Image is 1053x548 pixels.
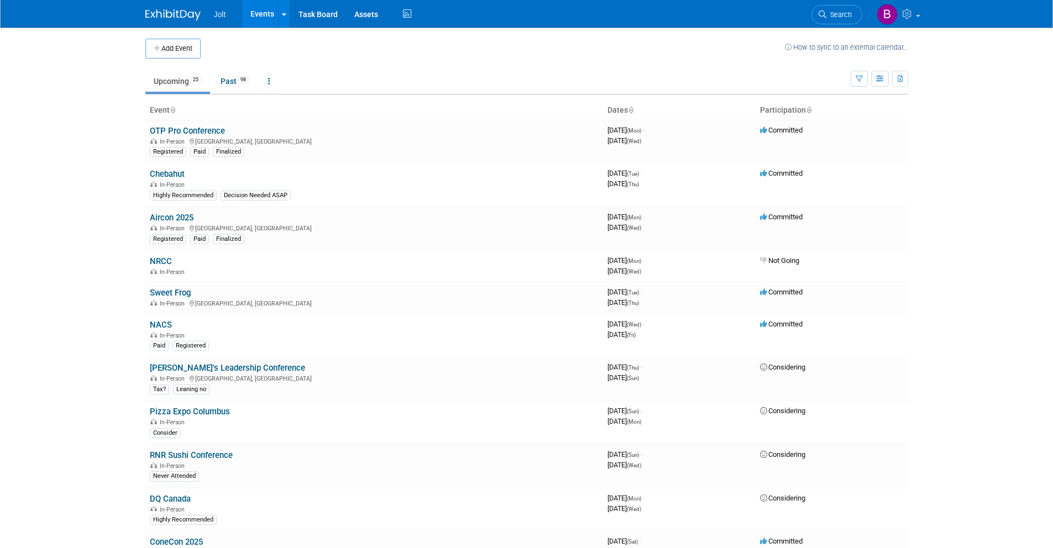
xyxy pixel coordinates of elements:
[607,298,639,307] span: [DATE]
[172,341,209,351] div: Registered
[160,268,188,276] span: In-Person
[607,494,645,502] span: [DATE]
[627,506,641,512] span: (Wed)
[607,450,642,459] span: [DATE]
[214,10,226,19] span: Jolt
[760,407,805,415] span: Considering
[806,106,811,114] a: Sort by Participation Type
[150,450,233,460] a: RNR Sushi Conference
[607,267,641,275] span: [DATE]
[190,76,202,84] span: 25
[150,298,599,307] div: [GEOGRAPHIC_DATA], [GEOGRAPHIC_DATA]
[150,471,199,481] div: Never Attended
[627,452,639,458] span: (Sun)
[607,180,639,188] span: [DATE]
[145,9,201,20] img: ExhibitDay
[150,225,157,230] img: In-Person Event
[150,407,230,417] a: Pizza Expo Columbus
[150,341,169,351] div: Paid
[150,428,181,438] div: Consider
[150,332,157,338] img: In-Person Event
[627,332,636,338] span: (Fri)
[607,504,641,513] span: [DATE]
[628,106,633,114] a: Sort by Start Date
[212,71,258,92] a: Past98
[160,225,188,232] span: In-Person
[150,300,157,305] img: In-Person Event
[627,375,639,381] span: (Sun)
[643,126,645,134] span: -
[150,147,186,157] div: Registered
[627,419,641,425] span: (Mon)
[641,288,642,296] span: -
[627,214,641,220] span: (Mon)
[145,101,603,120] th: Event
[607,363,642,371] span: [DATE]
[607,330,636,339] span: [DATE]
[160,138,188,145] span: In-Person
[641,169,642,177] span: -
[160,419,188,426] span: In-Person
[150,138,157,144] img: In-Person Event
[640,537,641,545] span: -
[607,136,641,145] span: [DATE]
[760,450,805,459] span: Considering
[160,300,188,307] span: In-Person
[170,106,175,114] a: Sort by Event Name
[627,322,641,328] span: (Wed)
[607,213,645,221] span: [DATE]
[627,258,641,264] span: (Mon)
[150,494,191,504] a: DQ Canada
[643,256,645,265] span: -
[607,461,641,469] span: [DATE]
[150,213,193,223] a: Aircon 2025
[607,126,645,134] span: [DATE]
[785,43,908,51] a: How to sync to an external calendar...
[607,407,642,415] span: [DATE]
[641,407,642,415] span: -
[607,169,642,177] span: [DATE]
[627,181,639,187] span: (Thu)
[150,506,157,512] img: In-Person Event
[150,223,599,232] div: [GEOGRAPHIC_DATA], [GEOGRAPHIC_DATA]
[173,384,209,394] div: Leaning no
[150,268,157,274] img: In-Person Event
[150,234,186,244] div: Registered
[150,384,169,394] div: Tax?
[607,320,645,328] span: [DATE]
[756,101,908,120] th: Participation
[607,373,639,382] span: [DATE]
[877,4,898,25] img: Brooke Valderrama
[643,213,645,221] span: -
[150,181,157,187] img: In-Person Event
[627,128,641,134] span: (Mon)
[150,126,225,136] a: OTP Pro Conference
[760,126,803,134] span: Committed
[607,223,641,231] span: [DATE]
[627,225,641,231] span: (Wed)
[145,39,201,59] button: Add Event
[607,417,641,425] span: [DATE]
[150,191,217,201] div: Highly Recommended
[160,375,188,382] span: In-Person
[160,332,188,339] span: In-Person
[607,256,645,265] span: [DATE]
[160,506,188,513] span: In-Person
[627,539,638,545] span: (Sat)
[150,363,305,373] a: [PERSON_NAME]'s Leadership Conference
[760,537,803,545] span: Committed
[760,288,803,296] span: Committed
[150,320,172,330] a: NACS
[627,289,639,296] span: (Tue)
[627,171,639,177] span: (Tue)
[641,450,642,459] span: -
[237,76,249,84] span: 98
[160,462,188,470] span: In-Person
[150,537,203,547] a: ConeCon 2025
[627,462,641,468] span: (Wed)
[627,300,639,306] span: (Thu)
[160,181,188,188] span: In-Person
[150,373,599,382] div: [GEOGRAPHIC_DATA], [GEOGRAPHIC_DATA]
[190,234,209,244] div: Paid
[760,256,799,265] span: Not Going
